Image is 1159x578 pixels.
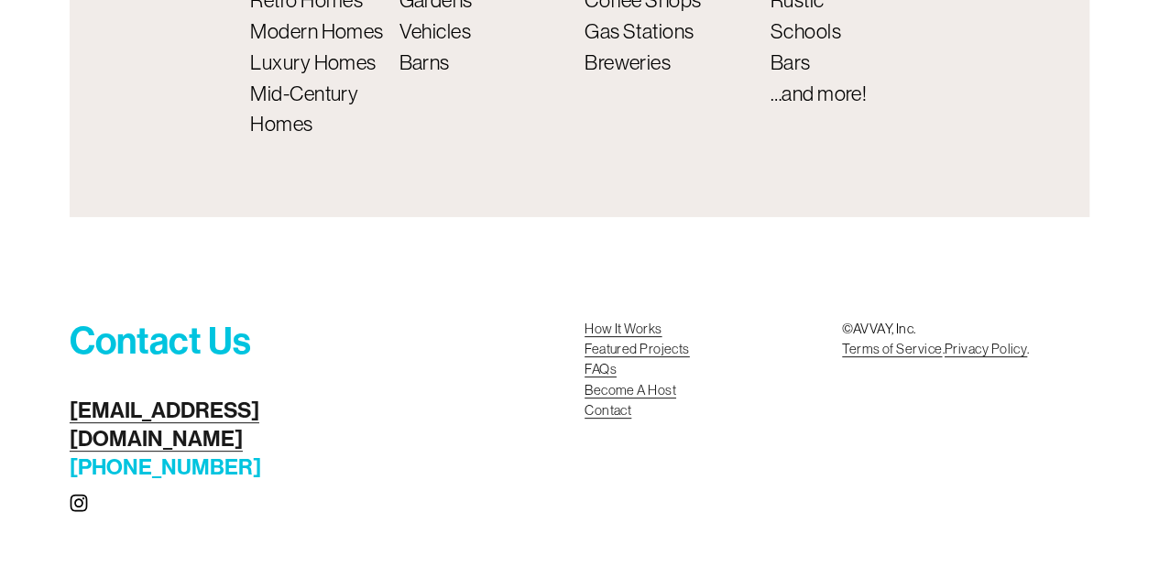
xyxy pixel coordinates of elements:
h3: Contact Us [70,319,274,365]
a: How It Works [585,319,662,339]
a: Become A HostContact [585,380,676,421]
a: Featured Projects [585,339,690,359]
a: [EMAIL_ADDRESS][DOMAIN_NAME] [70,397,274,453]
p: ©AVVAY, Inc. . . [842,319,1089,360]
a: FAQs [585,359,617,379]
a: Instagram [70,494,88,512]
a: Privacy Policy [945,339,1027,359]
a: Terms of Service [842,339,942,359]
h4: [PHONE_NUMBER] [70,397,274,481]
